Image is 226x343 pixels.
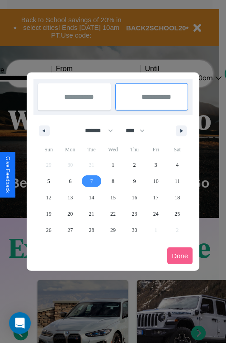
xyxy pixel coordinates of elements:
span: Thu [124,142,145,157]
button: 21 [81,206,102,222]
button: 10 [145,173,166,189]
span: Wed [102,142,123,157]
span: 26 [46,222,52,238]
span: 20 [67,206,73,222]
span: 19 [46,206,52,222]
span: 15 [110,189,116,206]
button: 30 [124,222,145,238]
span: 6 [69,173,71,189]
button: 4 [167,157,188,173]
button: 17 [145,189,166,206]
button: 12 [38,189,59,206]
button: 11 [167,173,188,189]
span: Mon [59,142,80,157]
span: 24 [153,206,159,222]
span: 4 [176,157,179,173]
span: 29 [110,222,116,238]
span: Tue [81,142,102,157]
span: 22 [110,206,116,222]
button: 5 [38,173,59,189]
button: 19 [38,206,59,222]
button: 15 [102,189,123,206]
button: 25 [167,206,188,222]
span: 13 [67,189,73,206]
button: 28 [81,222,102,238]
button: 18 [167,189,188,206]
button: 8 [102,173,123,189]
span: Sat [167,142,188,157]
span: 7 [90,173,93,189]
span: 2 [133,157,136,173]
button: Done [167,247,193,264]
span: 10 [153,173,159,189]
button: 6 [59,173,80,189]
button: 26 [38,222,59,238]
span: 18 [174,189,180,206]
span: 17 [153,189,159,206]
span: 21 [89,206,94,222]
button: 14 [81,189,102,206]
button: 1 [102,157,123,173]
span: 14 [89,189,94,206]
span: 23 [132,206,137,222]
span: 27 [67,222,73,238]
button: 13 [59,189,80,206]
span: 25 [174,206,180,222]
div: Give Feedback [5,156,11,193]
span: 3 [155,157,157,173]
span: 12 [46,189,52,206]
button: 22 [102,206,123,222]
span: 1 [112,157,114,173]
span: 30 [132,222,137,238]
button: 27 [59,222,80,238]
span: 11 [174,173,180,189]
button: 3 [145,157,166,173]
span: Sun [38,142,59,157]
span: Fri [145,142,166,157]
span: 8 [112,173,114,189]
button: 16 [124,189,145,206]
button: 29 [102,222,123,238]
span: 28 [89,222,94,238]
button: 24 [145,206,166,222]
span: 16 [132,189,137,206]
button: 20 [59,206,80,222]
button: 23 [124,206,145,222]
span: 9 [133,173,136,189]
div: Open Intercom Messenger [9,312,31,334]
span: 5 [47,173,50,189]
button: 9 [124,173,145,189]
button: 2 [124,157,145,173]
button: 7 [81,173,102,189]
